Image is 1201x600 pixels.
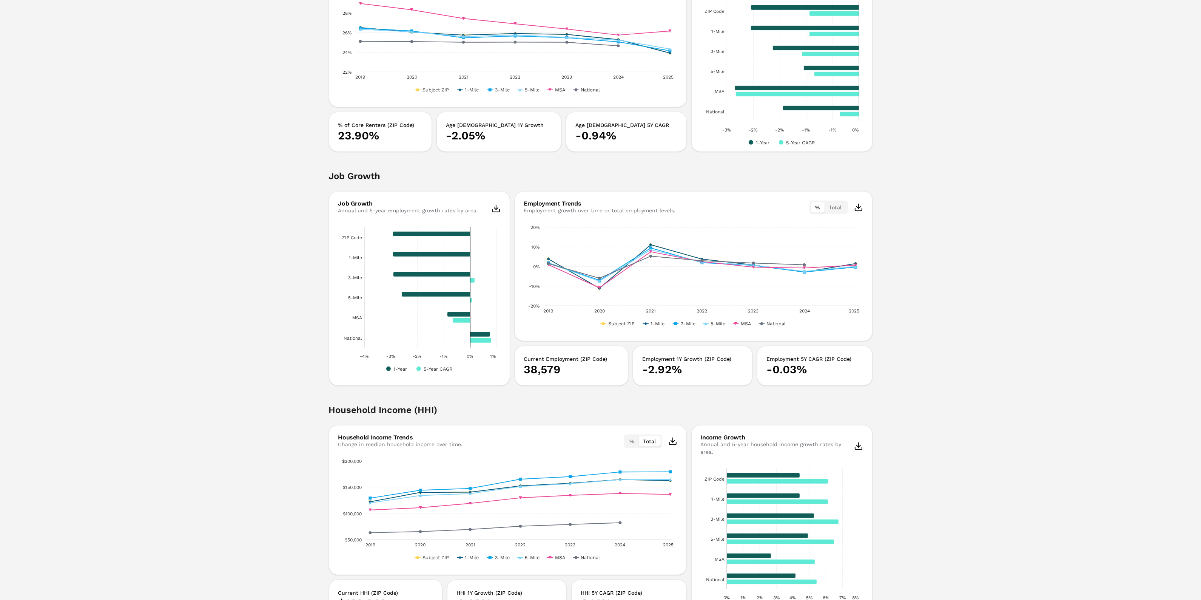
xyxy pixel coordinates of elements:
path: 1-Mile, -0.009386. 5-Year CAGR. [809,32,859,37]
p: -0.94% [575,129,677,142]
g: 5-Year CAGR, bar series 2 of 2 with 6 bars. [452,238,491,343]
path: ZIP Code, -0.009386. 5-Year CAGR. [809,11,859,16]
p: -2.05% [446,129,552,142]
path: 3-Mile, -0.0163. 1-Year. [772,46,859,51]
g: 5-Mile, line 4 of 6 with 7 data points. [359,28,671,51]
p: 38,579 [524,363,619,376]
path: 2024, 24.64. National. [617,44,620,47]
h2: Job Growth [329,170,873,191]
path: 2021, 27.42. MSA. [462,17,465,20]
path: 5-Mile, 0.0492. 1-Year. [727,534,808,538]
path: National, 0.054449. 5-Year CAGR. [727,580,817,585]
path: 5-Mile, -0.026. 1-Year. [401,292,470,297]
text: 2022 [515,542,526,547]
path: 2020, -0.0605. National. [598,277,601,280]
button: Show National [574,87,601,92]
path: 2025, 179,093.97. 3-Mile. [669,470,672,473]
path: 3-Mile, 0.067678. 5-Year CAGR. [727,520,839,524]
svg: Interactive chart [524,223,863,329]
text: 2021 [465,542,475,547]
h3: Current HHI (ZIP Code) [338,589,433,597]
text: 2021 [458,74,468,80]
path: 2020, 25.07. National. [410,40,413,43]
button: Show 1-Mile [457,87,479,92]
text: $50,000 [345,537,362,543]
div: Chart. Highcharts interactive chart. [524,223,863,329]
button: Show 5-Year CAGR [779,139,816,145]
g: 1-Year, bar series 1 of 2 with 6 bars. [393,232,490,337]
button: Total [639,436,661,447]
text: 22% [342,70,352,75]
path: 1-Mile, 0.061395. 5-Year CAGR. [727,499,828,504]
text: 24% [342,50,352,55]
g: 1-Year, bar series 1 of 2 with 6 bars. [735,5,859,111]
text: 1% [490,354,496,359]
h2: Household Income (HHI) [329,404,873,425]
button: Show 5-Mile [517,554,540,560]
path: 3-Mile, 0.001843. 5-Year CAGR. [470,278,475,283]
path: 2024, 0.0077. National. [803,263,806,266]
path: 2020, 26.0645. 5-Mile. [410,30,413,33]
path: MSA, -0.0087. 1-Year. [447,312,470,317]
text: $150,000 [343,485,362,490]
path: 5-Mile, -0.008479. 5-Year CAGR. [814,72,859,77]
text: 5-Mile [711,537,725,542]
text: 1-Mile [349,255,362,260]
path: 2023, 156,430.28. 5-Mile. [569,482,572,485]
path: 2021, 147,419.47. 3-Mile. [469,487,472,490]
text: ZIP Code [705,9,725,14]
button: Show 1-Mile [457,554,479,560]
path: 2021, 118,926.04. MSA. [469,502,472,505]
button: Show 1-Year [749,139,770,145]
button: % [625,436,639,447]
path: 1-Mile, -0.0205. 1-Year. [751,26,859,31]
div: Change in median household income over time. [338,441,463,448]
path: 2019, 62,879.63. National. [368,531,372,534]
text: 1-Mile [711,496,725,502]
text: 2023 [561,74,572,80]
text: 20% [530,225,540,230]
text: 2025 [848,308,859,314]
button: Show 5-Mile [517,87,540,92]
text: -10% [529,284,540,289]
path: ZIP Code, 0.061395. 5-Year CAGR. [727,479,828,484]
path: 2021, 0.0517. National. [649,255,652,258]
text: MSA [715,557,725,562]
path: 2021, 0.0739. MSA. [649,251,652,254]
div: Household Income Trends [338,435,463,441]
text: 0% [467,354,473,359]
path: 2025, 24.3131. 5-Mile. [668,48,671,51]
path: National, -0.0144. 1-Year. [783,106,859,111]
text: MSA [715,89,725,94]
text: -4% [360,354,368,359]
text: ZIP Code [342,235,362,240]
path: 2023, 134,168.85. MSA. [569,494,572,497]
button: Show National [759,320,787,326]
path: 2024, 164,128.78. 5-Mile. [618,478,621,481]
button: Show MSA [547,554,566,560]
g: MSA, line 5 of 6 with 7 data points. [359,2,671,37]
path: MSA, 0.0269. 1-Year. [727,554,771,558]
path: 3-Mile, 0.0529. 1-Year. [727,513,814,518]
path: 2020, 133,817.6. 5-Mile. [419,494,422,497]
text: 2023 [565,542,575,547]
path: 2025, 164,438.12. 5-Mile. [669,478,672,481]
text: 2024 [615,542,625,547]
path: 2021, 69,082.78. National. [469,528,472,531]
text: 2020 [415,542,426,547]
text: 5-Mile [348,295,362,300]
path: MSA, -0.006698. 5-Year CAGR. [452,318,470,323]
path: 2021, 137,384.07. 5-Mile. [469,492,472,495]
text: 0% [852,127,859,133]
path: 3-Mile, -0.0291. 1-Year. [393,272,470,277]
text: National [706,109,725,114]
text: 2022 [510,74,520,80]
path: 2022, 129,427.76. MSA. [519,496,522,499]
button: Show MSA [733,320,751,326]
text: ZIP Code [705,476,725,482]
path: ZIP Code, -0.0205. 1-Year. [751,5,859,10]
text: 2019 [543,308,553,314]
p: -0.03% [766,363,863,376]
path: 2023, 26.35. MSA. [565,28,568,31]
button: Show 1-Mile [643,320,664,326]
